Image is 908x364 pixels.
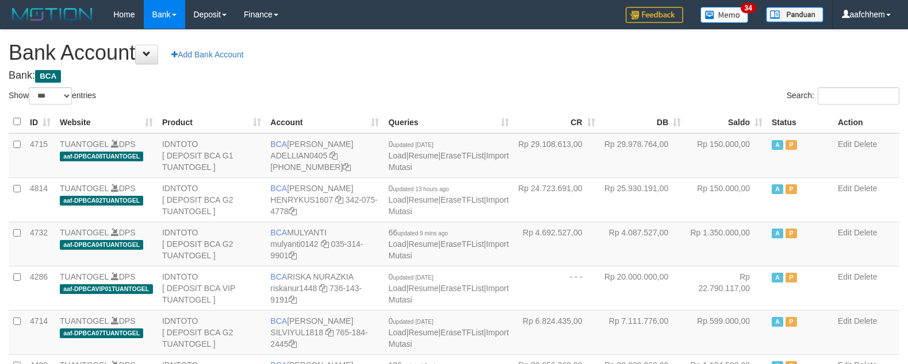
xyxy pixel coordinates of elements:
[388,140,508,172] span: | | |
[388,316,433,326] span: 0
[270,195,333,204] a: HENRYKUS1607
[25,133,55,178] td: 4715
[393,142,433,148] span: updated [DATE]
[440,195,484,204] a: EraseTFList
[514,222,600,266] td: Rp 4.692.527,00
[838,272,852,281] a: Edit
[772,140,783,150] span: Active
[388,228,508,260] span: | | |
[60,196,143,206] span: aaf-DPBCA02TUANTOGEL
[787,87,899,104] label: Search:
[388,239,508,260] a: Import Mutasi
[55,177,158,222] td: DPS
[9,6,96,23] img: MOTION_logo.png
[266,111,384,133] th: Account: activate to sort column ascending
[600,133,686,178] td: Rp 29.978.764,00
[514,133,600,178] td: Rp 29.108.613,00
[388,272,433,281] span: 0
[158,310,266,354] td: IDNTOTO [ DEPOSIT BCA G2 TUANTOGEL ]
[9,87,96,104] label: Show entries
[600,111,686,133] th: DB: activate to sort column ascending
[854,316,877,326] a: Delete
[786,140,797,150] span: Paused
[440,328,484,337] a: EraseTFList
[685,310,767,354] td: Rp 599.000,00
[266,266,384,310] td: RISKA NURAZKIA 736-143-9191
[393,186,449,192] span: updated 13 hours ago
[270,228,287,237] span: BCA
[270,239,318,249] a: mulyanti0142
[685,111,767,133] th: Saldo: activate to sort column ascending
[600,310,686,354] td: Rp 7.111.776,00
[685,266,767,310] td: Rp 22.790.117,00
[388,284,406,293] a: Load
[266,133,384,178] td: [PERSON_NAME] [PHONE_NUMBER]
[700,7,749,23] img: Button%20Memo.svg
[393,319,433,325] span: updated [DATE]
[60,184,109,193] a: TUANTOGEL
[60,272,109,281] a: TUANTOGEL
[388,184,449,193] span: 0
[25,222,55,266] td: 4732
[514,310,600,354] td: Rp 6.824.435,00
[767,111,833,133] th: Status
[158,266,266,310] td: IDNTOTO [ DEPOSIT BCA VIP TUANTOGEL ]
[325,328,334,337] a: Copy SILVIYUL1818 to clipboard
[772,317,783,327] span: Active
[270,272,287,281] span: BCA
[838,316,852,326] a: Edit
[60,152,143,161] span: aaf-DPBCA08TUANTOGEL
[408,151,438,160] a: Resume
[60,328,143,338] span: aaf-DPBCA07TUANTOGEL
[440,239,484,249] a: EraseTFList
[388,316,508,348] span: | | |
[854,140,877,149] a: Delete
[440,284,484,293] a: EraseTFList
[319,284,327,293] a: Copy riskanur1448 to clipboard
[393,274,433,281] span: updated [DATE]
[158,177,266,222] td: IDNTOTO [ DEPOSIT BCA G2 TUANTOGEL ]
[25,266,55,310] td: 4286
[55,310,158,354] td: DPS
[55,111,158,133] th: Website: activate to sort column ascending
[388,195,406,204] a: Load
[786,273,797,282] span: Paused
[854,272,877,281] a: Delete
[60,316,109,326] a: TUANTOGEL
[388,140,433,149] span: 0
[388,228,447,237] span: 66
[266,177,384,222] td: [PERSON_NAME] 342-075-4778
[384,111,513,133] th: Queries: activate to sort column ascending
[397,230,448,237] span: updated 9 mins ago
[388,328,406,337] a: Load
[854,228,877,237] a: Delete
[158,133,266,178] td: IDNTOTO [ DEPOSIT BCA G1 TUANTOGEL ]
[838,184,852,193] a: Edit
[270,316,287,326] span: BCA
[838,228,852,237] a: Edit
[270,140,287,149] span: BCA
[600,177,686,222] td: Rp 25.930.191,00
[388,184,508,216] span: | | |
[685,222,767,266] td: Rp 1.350.000,00
[514,266,600,310] td: - - -
[164,45,251,64] a: Add Bank Account
[514,177,600,222] td: Rp 24.723.691,00
[685,177,767,222] td: Rp 150.000,00
[55,266,158,310] td: DPS
[60,228,109,237] a: TUANTOGEL
[289,339,297,348] a: Copy 7651842445 to clipboard
[772,184,783,194] span: Active
[388,151,406,160] a: Load
[408,284,438,293] a: Resume
[270,284,317,293] a: riskanur1448
[25,310,55,354] td: 4714
[270,328,323,337] a: SILVIYUL1818
[289,251,297,260] a: Copy 0353149901 to clipboard
[60,140,109,149] a: TUANTOGEL
[266,310,384,354] td: [PERSON_NAME] 765-184-2445
[388,239,406,249] a: Load
[388,328,508,348] a: Import Mutasi
[440,151,484,160] a: EraseTFList
[514,111,600,133] th: CR: activate to sort column ascending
